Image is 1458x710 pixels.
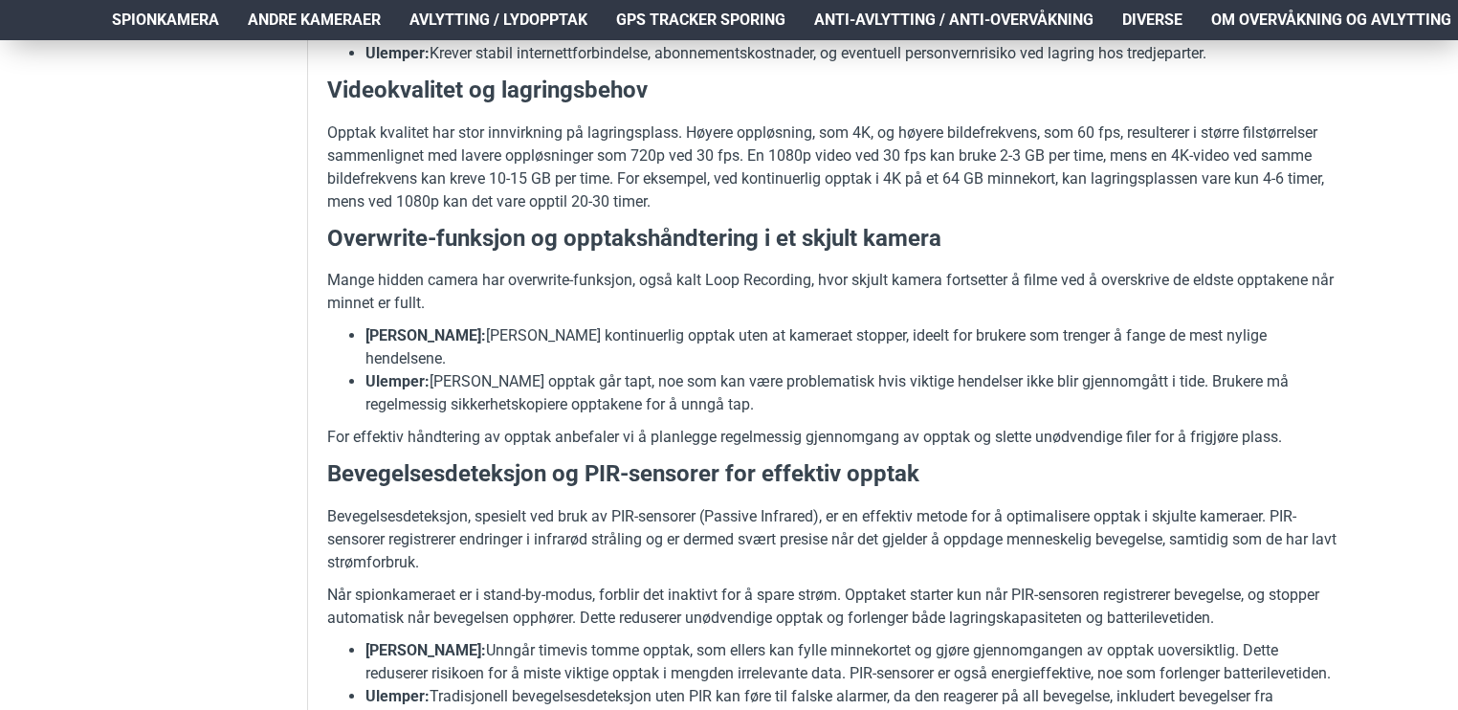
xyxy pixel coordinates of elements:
[616,9,785,32] span: GPS Tracker Sporing
[365,641,486,659] strong: [PERSON_NAME]:
[327,458,1341,491] h3: Bevegelsesdeteksjon og PIR-sensorer for effektiv opptak
[1211,9,1451,32] span: Om overvåkning og avlytting
[327,75,1341,107] h3: Videokvalitet og lagringsbehov
[365,324,1341,370] li: [PERSON_NAME] kontinuerlig opptak uten at kameraet stopper, ideelt for brukere som trenger å fang...
[327,426,1341,449] p: For effektiv håndtering av opptak anbefaler vi å planlegge regelmessig gjennomgang av opptak og s...
[327,269,1341,315] p: Mange hidden camera har overwrite-funksjon, også kalt Loop Recording, hvor skjult kamera fortsett...
[365,42,1341,65] li: Krever stabil internettforbindelse, abonnementskostnader, og eventuell personvernrisiko ved lagri...
[248,9,381,32] span: Andre kameraer
[1122,9,1182,32] span: Diverse
[327,122,1341,213] p: Opptak kvalitet har stor innvirkning på lagringsplass. Høyere oppløsning, som 4K, og høyere bilde...
[814,9,1093,32] span: Anti-avlytting / Anti-overvåkning
[327,584,1341,630] p: Når spionkameraet er i stand-by-modus, forblir det inaktivt for å spare strøm. Opptaket starter k...
[365,326,486,344] strong: [PERSON_NAME]:
[365,687,430,705] strong: Ulemper:
[365,370,1341,416] li: [PERSON_NAME] opptak går tapt, noe som kan være problematisk hvis viktige hendelser ikke blir gje...
[409,9,587,32] span: Avlytting / Lydopptak
[365,44,430,62] strong: Ulemper:
[327,505,1341,574] p: Bevegelsesdeteksjon, spesielt ved bruk av PIR-sensorer (Passive Infrared), er en effektiv metode ...
[365,372,430,390] strong: Ulemper:
[112,9,219,32] span: Spionkamera
[327,223,1341,255] h3: Overwrite-funksjon og opptakshåndtering i et skjult kamera
[365,639,1341,685] li: Unngår timevis tomme opptak, som ellers kan fylle minnekortet og gjøre gjennomgangen av opptak uo...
